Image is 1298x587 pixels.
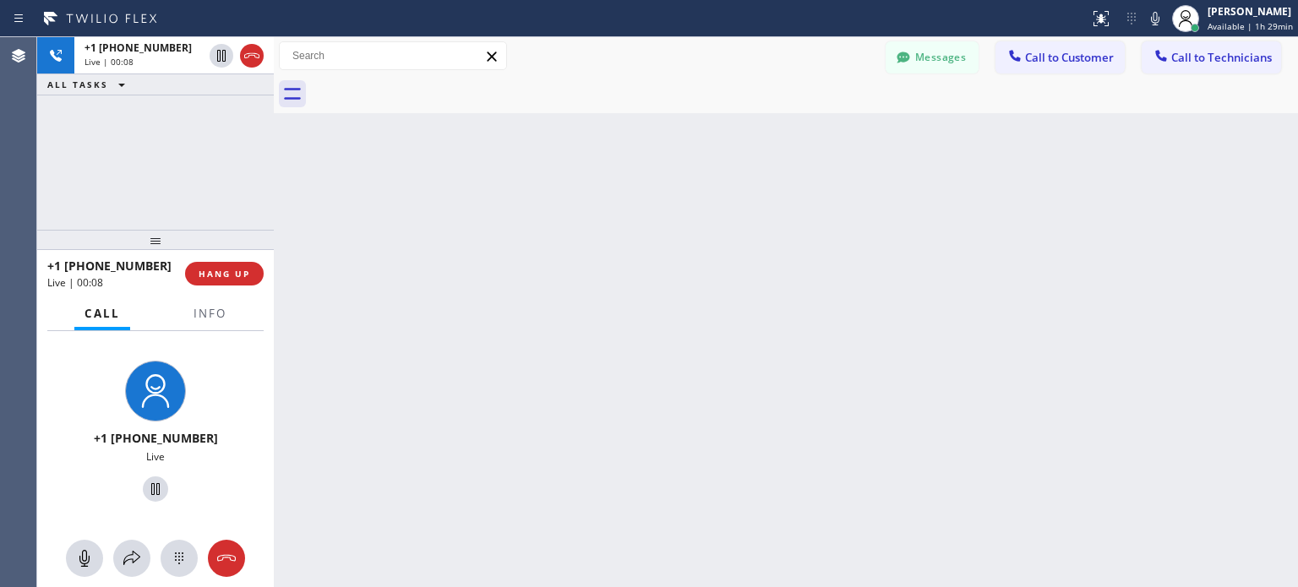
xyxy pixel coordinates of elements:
button: Open directory [113,540,150,577]
button: Call [74,297,130,330]
span: ALL TASKS [47,79,108,90]
span: Live | 00:08 [47,275,103,290]
button: Hang up [208,540,245,577]
span: Info [194,306,226,321]
span: Call to Customer [1025,50,1114,65]
button: Mute [66,540,103,577]
button: Open dialpad [161,540,198,577]
button: Hold Customer [143,476,168,502]
span: HANG UP [199,268,250,280]
input: Search [280,42,506,69]
span: Call [85,306,120,321]
span: Available | 1h 29min [1208,20,1293,32]
button: Call to Customer [995,41,1125,73]
button: Hang up [240,44,264,68]
span: +1 [PHONE_NUMBER] [85,41,192,55]
span: Live | 00:08 [85,56,134,68]
button: Info [183,297,237,330]
span: +1 [PHONE_NUMBER] [94,430,218,446]
div: [PERSON_NAME] [1208,4,1293,19]
button: Call to Technicians [1142,41,1281,73]
span: Live [146,449,165,464]
span: +1 [PHONE_NUMBER] [47,258,172,274]
button: Mute [1143,7,1167,30]
button: Messages [886,41,979,73]
span: Call to Technicians [1171,50,1272,65]
button: HANG UP [185,262,264,285]
button: ALL TASKS [37,74,142,95]
button: Hold Customer [210,44,233,68]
